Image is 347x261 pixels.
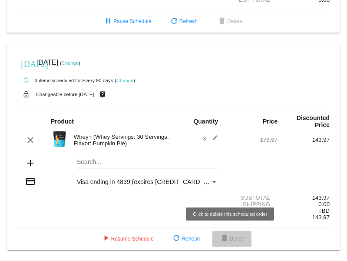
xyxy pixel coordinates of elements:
span: 3 [203,135,218,142]
div: Est. Tax [225,207,278,214]
mat-icon: play_arrow [101,234,111,244]
span: Refresh [171,236,200,242]
mat-icon: delete [217,17,227,27]
a: Change [116,78,133,83]
span: Resume Schedule [101,236,154,242]
span: Delete [217,18,242,24]
div: 143.97 [278,137,330,143]
button: Pause Schedule [96,13,158,29]
strong: Quantity [193,118,218,125]
mat-icon: edit [208,135,218,145]
mat-icon: lock_open [21,89,31,100]
mat-icon: autorenew [21,75,31,86]
mat-icon: live_help [97,89,108,100]
a: Change [62,60,79,66]
div: 143.97 [278,194,330,201]
span: TBD [318,207,330,214]
mat-icon: refresh [169,17,179,27]
mat-icon: credit_card [25,176,36,187]
span: 143.97 [312,214,330,221]
mat-select: Payment Method [77,178,218,185]
small: ( ) [115,78,135,83]
mat-icon: delete [219,234,230,244]
button: Resume Schedule [94,231,161,247]
mat-icon: refresh [171,234,182,244]
div: 179.97 [225,137,278,143]
button: Delete [210,13,249,29]
div: Whey+ (Whey Servings: 30 Servings, Flavor: Pumpkin Pie) [69,134,174,147]
small: 3 items scheduled for Every 90 days [17,78,113,83]
div: Subtotal [225,194,278,201]
mat-icon: clear [25,135,36,145]
button: Refresh [164,231,207,247]
span: Delete [219,236,245,242]
mat-icon: pause [103,17,113,27]
strong: Product [51,118,74,125]
small: Changeable before [DATE] [36,92,94,97]
span: Refresh [169,18,198,24]
div: Shipping [225,201,278,207]
mat-icon: [DATE] [21,58,31,68]
button: Delete [212,231,252,247]
small: ( ) [60,60,80,66]
span: 0.00 [318,201,330,207]
input: Search... [77,159,218,166]
div: Est. Total [225,214,278,221]
span: Visa ending in 4839 (expires [CREDIT_CARD_DATA]) [77,178,222,185]
strong: Discounted Price [297,114,330,128]
button: Refresh [162,13,205,29]
span: Pause Schedule [103,18,151,24]
mat-icon: add [25,158,36,168]
img: Image-1-Carousel-Whey-2lb-Pumpkin-Pie-no-badge.png [51,130,68,148]
strong: Price [263,118,278,125]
